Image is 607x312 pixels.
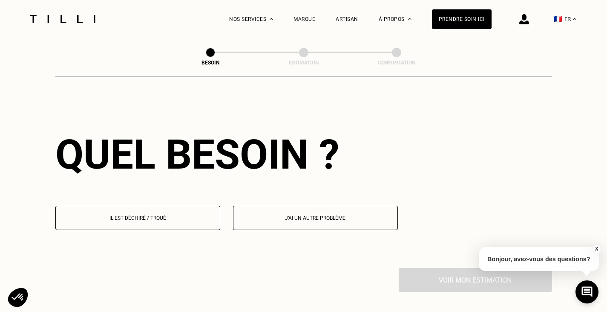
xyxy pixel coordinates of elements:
[519,14,529,24] img: icône connexion
[293,16,315,22] a: Marque
[432,9,492,29] a: Prendre soin ici
[354,60,439,66] div: Confirmation
[168,60,253,66] div: Besoin
[592,244,601,254] button: X
[554,15,562,23] span: 🇫🇷
[336,16,358,22] a: Artisan
[479,247,599,271] p: Bonjour, avez-vous des questions?
[55,131,552,178] div: Quel besoin ?
[238,215,393,221] p: J‘ai un autre problème
[233,206,398,230] button: J‘ai un autre problème
[60,215,216,221] p: Il est déchiré / troué
[408,18,411,20] img: Menu déroulant à propos
[573,18,576,20] img: menu déroulant
[27,15,98,23] img: Logo du service de couturière Tilli
[55,206,220,230] button: Il est déchiré / troué
[261,60,346,66] div: Estimation
[270,18,273,20] img: Menu déroulant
